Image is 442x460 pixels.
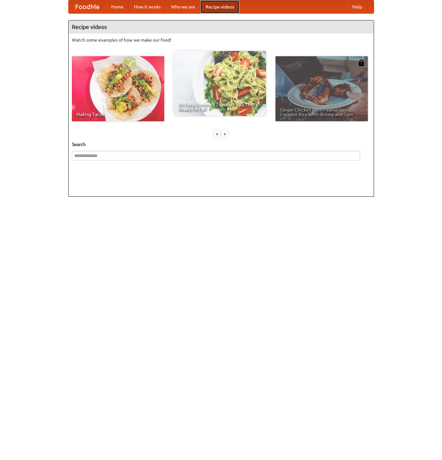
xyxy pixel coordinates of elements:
span: Making Tacos [76,112,160,117]
h5: Search [72,141,370,148]
a: Recipe videos [200,0,239,13]
div: « [214,130,220,138]
div: » [222,130,228,138]
a: How it works [129,0,166,13]
a: Making Tacos [72,56,164,121]
a: Home [106,0,129,13]
p: Watch some examples of how we make our food! [72,37,370,43]
a: Who we are [166,0,200,13]
a: Help [347,0,367,13]
h4: Recipe videos [69,20,374,33]
a: An Easy, Summery Tomato Pasta That's Ready for Fall [174,51,266,116]
a: FoodMe [69,0,106,13]
img: 483408.png [358,59,365,66]
span: An Easy, Summery Tomato Pasta That's Ready for Fall [178,102,261,112]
